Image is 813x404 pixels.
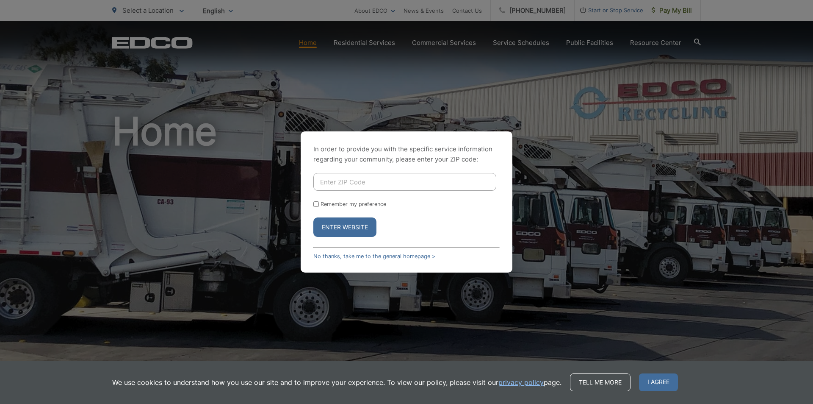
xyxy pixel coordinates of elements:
a: Tell me more [570,373,630,391]
span: I agree [639,373,678,391]
a: No thanks, take me to the general homepage > [313,253,435,259]
button: Enter Website [313,217,376,237]
p: We use cookies to understand how you use our site and to improve your experience. To view our pol... [112,377,561,387]
a: privacy policy [498,377,544,387]
p: In order to provide you with the specific service information regarding your community, please en... [313,144,500,164]
input: Enter ZIP Code [313,173,496,191]
label: Remember my preference [321,201,386,207]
